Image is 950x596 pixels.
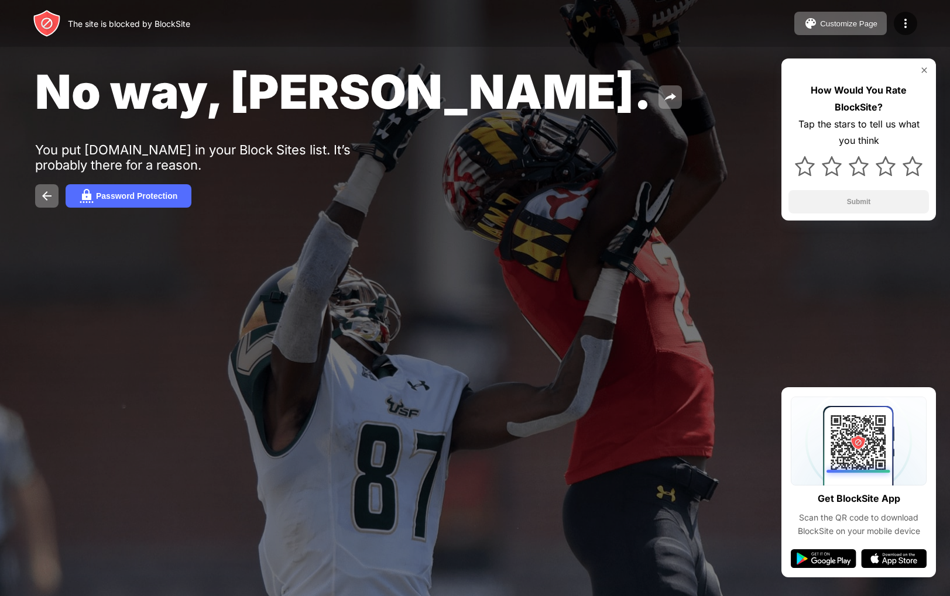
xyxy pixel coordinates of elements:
img: star.svg [822,156,842,176]
img: back.svg [40,189,54,203]
div: Get BlockSite App [818,490,900,507]
img: password.svg [80,189,94,203]
span: No way, [PERSON_NAME]. [35,63,651,120]
div: Password Protection [96,191,177,201]
button: Password Protection [66,184,191,208]
img: share.svg [663,90,677,104]
button: Customize Page [794,12,887,35]
div: Customize Page [820,19,877,28]
img: star.svg [903,156,922,176]
img: qrcode.svg [791,397,927,485]
div: Tap the stars to tell us what you think [788,116,929,150]
img: star.svg [849,156,869,176]
img: header-logo.svg [33,9,61,37]
img: app-store.svg [861,549,927,568]
div: The site is blocked by BlockSite [68,19,190,29]
div: How Would You Rate BlockSite? [788,82,929,116]
img: menu-icon.svg [898,16,913,30]
img: star.svg [876,156,896,176]
div: Scan the QR code to download BlockSite on your mobile device [791,511,927,538]
img: pallet.svg [804,16,818,30]
button: Submit [788,190,929,213]
img: rate-us-close.svg [920,66,929,75]
div: You put [DOMAIN_NAME] in your Block Sites list. It’s probably there for a reason. [35,142,397,173]
img: google-play.svg [791,549,856,568]
img: star.svg [795,156,815,176]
